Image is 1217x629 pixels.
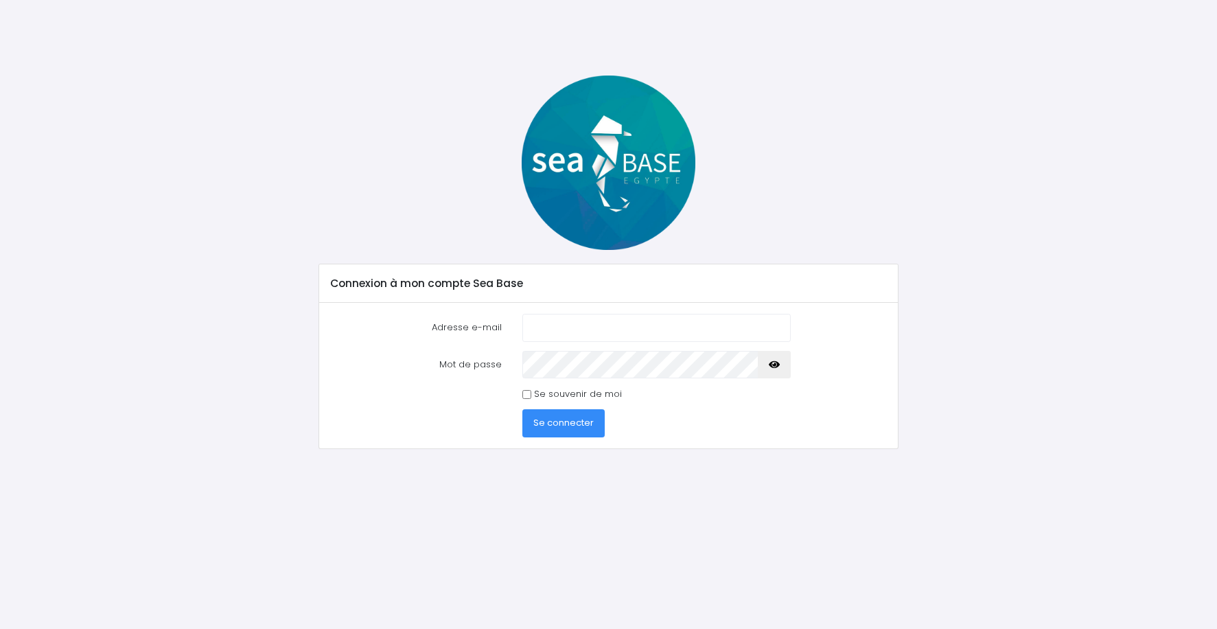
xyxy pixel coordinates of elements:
label: Adresse e-mail [320,314,512,341]
label: Se souvenir de moi [534,387,622,401]
div: Connexion à mon compte Sea Base [319,264,898,303]
span: Se connecter [533,416,594,429]
button: Se connecter [522,409,605,437]
label: Mot de passe [320,351,512,378]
